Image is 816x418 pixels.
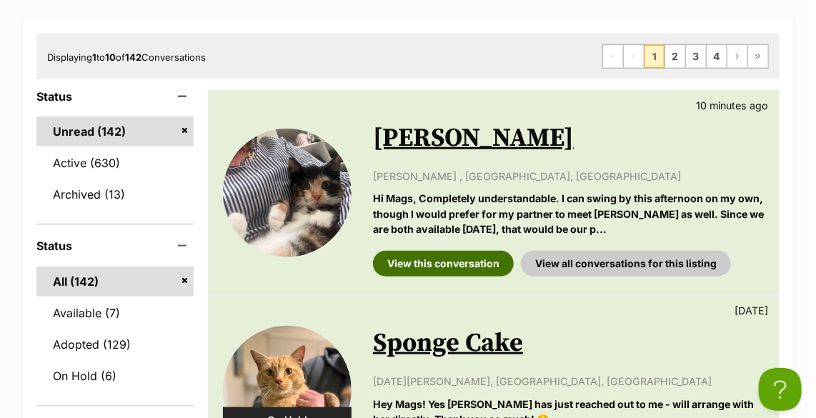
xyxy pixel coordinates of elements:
[36,148,194,178] a: Active (630)
[36,267,194,297] a: All (142)
[735,303,768,318] p: [DATE]
[36,116,194,146] a: Unread (142)
[36,179,194,209] a: Archived (13)
[521,251,731,277] a: View all conversations for this listing
[373,122,574,154] a: [PERSON_NAME]
[125,51,141,63] strong: 142
[602,44,769,69] nav: Pagination
[36,361,194,391] a: On Hold (6)
[603,45,623,68] span: First page
[748,45,768,68] a: Last page
[223,129,352,257] img: Frankie
[36,239,194,252] header: Status
[624,45,644,68] span: Previous page
[707,45,727,68] a: Page 4
[373,169,765,184] p: [PERSON_NAME] , [GEOGRAPHIC_DATA], [GEOGRAPHIC_DATA]
[373,327,523,359] a: Sponge Cake
[373,251,514,277] a: View this conversation
[727,45,747,68] a: Next page
[36,90,194,103] header: Status
[92,51,96,63] strong: 1
[105,51,116,63] strong: 10
[47,51,206,63] span: Displaying to of Conversations
[665,45,685,68] a: Page 2
[36,329,194,359] a: Adopted (129)
[645,45,665,68] span: Page 1
[373,191,765,237] p: Hi Mags, Completely understandable. I can swing by this afternoon on my own, though I would prefe...
[373,374,765,389] p: [DATE][PERSON_NAME], [GEOGRAPHIC_DATA], [GEOGRAPHIC_DATA]
[759,368,802,411] iframe: Help Scout Beacon - Open
[696,98,768,113] p: 10 minutes ago
[36,298,194,328] a: Available (7)
[686,45,706,68] a: Page 3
